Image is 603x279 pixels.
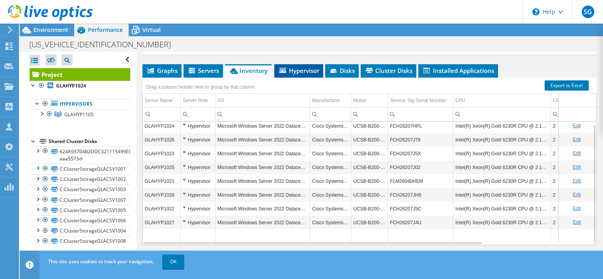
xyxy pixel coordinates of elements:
td: Column Server Role, Filter cell [181,107,215,121]
span: Cluster Disks [365,67,412,74]
td: Column Server Name, Filter cell [143,107,181,121]
a: C:ClusterStorageGLACSV1008 [30,236,130,246]
span: SG [582,6,594,18]
td: Server Role Column [181,94,215,108]
div: CPU [455,96,465,105]
a: C:ClusterStorageGLACSV1002 [30,174,130,184]
td: Column CPU Sockets, Value 2 [551,133,588,147]
span: Graphs [146,67,178,74]
td: Column Manufacturer, Value Cisco Systems Inc [310,160,351,174]
span: GLAHYP1105 [64,111,94,118]
a: Edit [573,206,581,211]
a: C:ClusterStorageGLACSV1003 [30,184,130,195]
td: Column Server Role, Value Hypervisor [181,119,215,133]
div: Server Role [183,96,208,105]
td: Service Tag Serial Number Column [388,94,453,108]
a: Export to Excel [545,80,589,91]
td: Column Model, Value UCSB-B200-M5 [351,202,388,216]
td: Column Service Tag Serial Number, Value FCH26207HPL [388,119,453,133]
span: Installed Applications [422,67,494,74]
td: Column Server Role, Value Hypervisor [181,133,215,147]
td: Column OS, Value Microsoft Windows Server 2022 Datacenter [215,147,310,160]
td: Column OS, Value Microsoft Windows Server 2022 Datacenter [215,160,310,174]
td: Column Manufacturer, Value Cisco Systems Inc [310,216,351,229]
td: Column OS, Value Microsoft Windows Server 2022 Datacenter [215,202,310,216]
td: Column Server Role, Value Hypervisor [181,160,215,174]
td: Column Service Tag Serial Number, Value FCH26207JH9 [388,188,453,202]
td: Column CPU Sockets, Value 2 [551,188,588,202]
td: Column Service Tag Serial Number, Value FLM26040HEM [388,174,453,188]
td: Column OS, Value Microsoft Windows Server 2022 Datacenter [215,133,310,147]
td: Column Server Role, Value Hypervisor [181,147,215,160]
td: Column Server Name, Value GLAHYP1022 [143,202,181,216]
td: Column Model, Filter cell [351,107,388,121]
td: Column Manufacturer, Value Cisco Systems Inc [310,147,351,160]
td: Column CPU, Value Intel(R) Xeon(R) Gold 6230R CPU @ 2.10GHz [453,202,551,216]
div: Data grid [142,78,597,245]
div: OS [217,96,224,105]
td: Column Model, Value UCSB-B200-M5 [351,160,388,174]
td: Column CPU Sockets, Value 2 [551,174,588,188]
span: Hypervisor [278,67,319,74]
div: Manufacturer [312,96,340,105]
td: Column CPU, Value Intel(R) Xeon(R) Gold 6230R CPU @ 2.10GHz [453,147,551,160]
td: Column Manufacturer, Value Cisco Systems Inc [310,174,351,188]
div: Hypervisor [183,204,213,213]
td: Column Model, Value UCSB-B200-M5 [351,119,388,133]
td: Column Server Name, Value GLAHYP1027 [143,216,181,229]
td: Column Server Name, Value GLAHYP1025 [143,160,181,174]
h1: [US_VEHICLE_IDENTIFICATION_NUMBER] [26,40,183,49]
a: Edit [573,151,581,156]
div: Shared Cluster Disks [49,137,130,146]
a: GLAHYP1105 [30,109,130,119]
td: Column CPU Sockets, Filter cell [551,107,588,121]
td: Column CPU, Value Intel(R) Xeon(R) Gold 6230R CPU @ 2.10GHz [453,174,551,188]
td: Column Server Name, Value GLAHYP1021 [143,174,181,188]
b: GLAHYP1024 [56,82,86,89]
a: Hypervisors [30,99,130,109]
td: Column Server Name, Value GLAHYP1023 [143,147,181,160]
td: Column CPU Sockets, Value 2 [551,119,588,133]
a: Edit [573,137,581,142]
span: Performance [88,26,123,33]
td: Column OS, Value Microsoft Windows Server 2022 Datacenter [215,216,310,229]
td: Column Model, Value UCSB-B200-M5 [351,147,388,160]
td: Column Server Role, Value Hypervisor [181,216,215,229]
a: Edit [573,192,581,197]
div: Drag a column header here to group by that column [144,82,257,93]
td: Column Service Tag Serial Number, Value FCH26207J79 [388,133,453,147]
td: Column Server Name, Value GLAHYP1028 [143,188,181,202]
td: Column Service Tag Serial Number, Value FCH26207J02 [388,160,453,174]
div: Model [353,96,366,105]
td: Column Manufacturer, Value Cisco Systems Inc [310,202,351,216]
td: Column Model, Value UCSB-B200-M5 [351,216,388,229]
div: Hypervisor [183,176,213,186]
td: Column CPU, Value Intel(R) Xeon(R) Gold 6230R CPU @ 2.10GHz [453,133,551,147]
td: Column Model, Value UCSB-B200-M5 [351,188,388,202]
td: Column CPU, Value Intel(R) Xeon(R) Gold 6230R CPU @ 2.10GHz [453,119,551,133]
span: Disks [329,67,355,74]
td: CPU Column [453,94,551,108]
td: Column CPU, Value Intel(R) Xeon(R) Gold 6230R CPU @ 2.10GHz [453,216,551,229]
div: Service Tag Serial Number [390,96,446,105]
td: CPU Sockets Column [551,94,588,108]
a: C:ClusterStorageGLACSV1007 [30,195,130,205]
a: Edit [573,219,581,225]
div: Hypervisor [183,218,213,227]
a: Project [30,68,130,81]
span: Servers [187,67,219,74]
div: Hypervisor [183,121,213,130]
td: Column OS, Value Microsoft Windows Server 2022 Datacenter [215,174,310,188]
td: Server Name Column [143,94,181,108]
td: Column Manufacturer, Filter cell [310,107,351,121]
td: Column OS, Value Microsoft Windows Server 2022 Datacenter [215,119,310,133]
a: C:ClusterStorageGLACSV1005 [30,205,130,215]
a: OK [162,255,184,269]
div: CPU Sockets [553,96,581,105]
a: C:ClusterStorageGLACSV1006 [30,215,130,225]
a: Edit [573,178,581,184]
td: Column OS, Value Microsoft Windows Server 2022 Datacenter [215,188,310,202]
td: Column OS, Filter cell [215,107,310,121]
div: Hypervisor [183,190,213,199]
td: Column CPU Sockets, Value 2 [551,147,588,160]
